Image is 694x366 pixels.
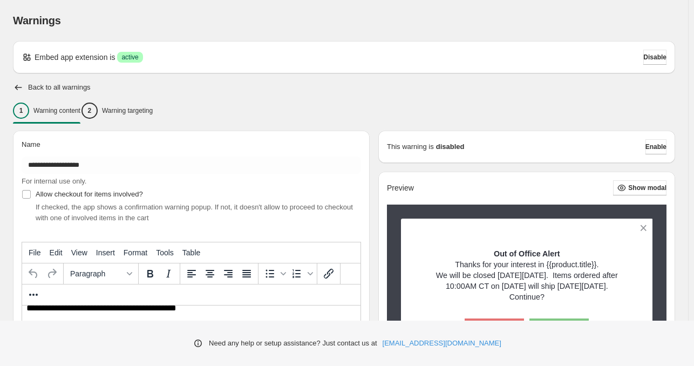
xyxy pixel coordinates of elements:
button: Redo [43,265,61,283]
button: Enable [645,139,666,154]
span: View [71,248,87,257]
div: Bullet list [261,265,288,283]
button: Insert/edit link [319,265,338,283]
span: Warnings [13,15,61,26]
button: Bold [141,265,159,283]
h2: Preview [387,184,414,193]
p: This warning is [387,141,434,152]
div: 2 [81,103,98,119]
button: Show modal [613,180,666,195]
span: Edit [50,248,63,257]
button: Italic [159,265,178,283]
button: Undo [24,265,43,283]
span: Table [182,248,200,257]
span: Allow checkout for items involved? [36,190,143,198]
p: Thanks for your interest in {{product.title}}. [420,259,634,270]
p: Embed app extension is [35,52,115,63]
span: For internal use only. [22,177,86,185]
span: If checked, the app shows a confirmation warning popup. If not, it doesn't allow to proceed to ch... [36,203,353,222]
p: Warning targeting [102,106,153,115]
div: 1 [13,103,29,119]
span: Show modal [628,184,666,192]
span: Insert [96,248,115,257]
p: Warning content [33,106,80,115]
p: We will be closed [DATE][DATE]. Items ordered after 10:00AM CT on [DATE] will ship [DATE][DATE]. ... [420,270,634,302]
span: Name [22,140,40,148]
button: Align right [219,265,237,283]
span: Tools [156,248,174,257]
span: active [121,53,138,62]
a: [EMAIL_ADDRESS][DOMAIN_NAME] [383,338,501,349]
button: Cancel [465,318,524,342]
span: Disable [643,53,666,62]
button: Align left [182,265,201,283]
iframe: Rich Text Area [22,306,360,340]
button: Formats [66,265,136,283]
span: File [29,248,41,257]
button: Justify [237,265,256,283]
button: 2Warning targeting [81,99,153,122]
span: Format [124,248,147,257]
h2: Back to all warnings [28,83,91,92]
strong: Out of Office Alert [494,249,560,258]
button: OK [529,318,589,342]
button: Disable [643,50,666,65]
span: Paragraph [70,269,123,278]
button: More... [24,286,43,304]
strong: disabled [436,141,465,152]
span: Enable [645,143,666,151]
div: Numbered list [288,265,315,283]
button: 1Warning content [13,99,80,122]
button: Align center [201,265,219,283]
